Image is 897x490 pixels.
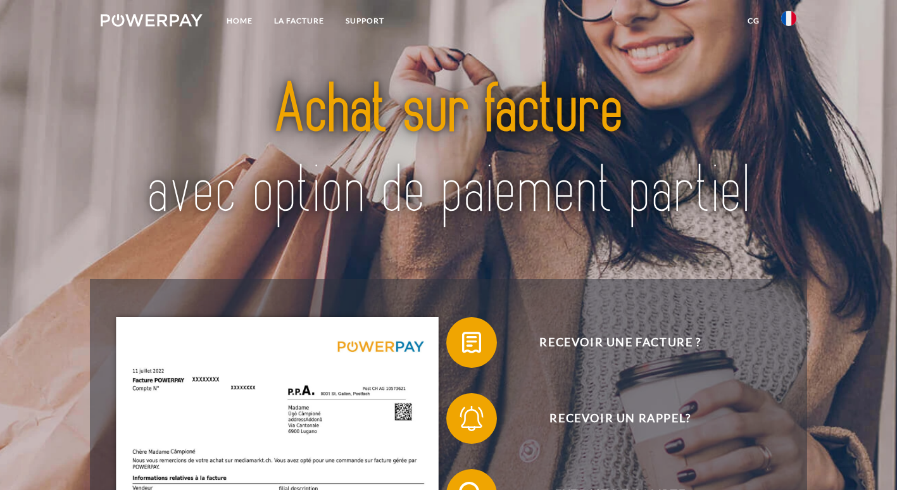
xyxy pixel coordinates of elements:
img: fr [781,11,796,26]
a: Home [216,9,263,32]
a: CG [737,9,770,32]
img: title-powerpay_fr.svg [135,49,762,253]
span: Recevoir un rappel? [465,393,775,444]
a: Support [335,9,395,32]
button: Recevoir un rappel? [446,393,775,444]
img: logo-powerpay-white.svg [101,14,203,27]
span: Recevoir une facture ? [465,317,775,368]
img: qb_bill.svg [456,327,487,358]
a: LA FACTURE [263,9,335,32]
img: qb_bell.svg [456,403,487,434]
button: Recevoir une facture ? [446,317,775,368]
